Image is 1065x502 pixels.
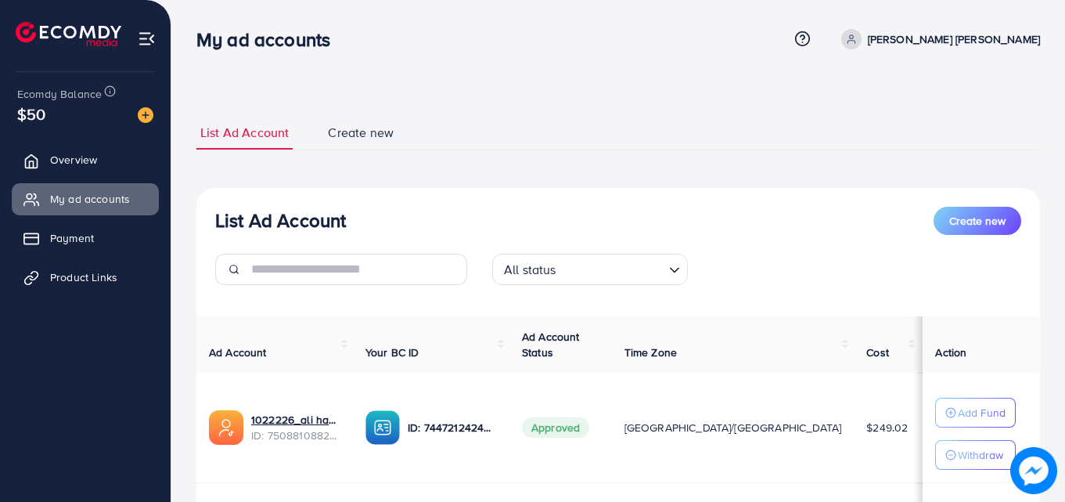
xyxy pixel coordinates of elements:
[50,191,130,207] span: My ad accounts
[17,103,45,125] span: $50
[408,418,497,437] p: ID: 7447212424631140353
[866,345,889,360] span: Cost
[251,412,340,428] a: 1022226_ali hassan_1748281284297
[624,420,842,435] span: [GEOGRAPHIC_DATA]/[GEOGRAPHIC_DATA]
[501,258,559,281] span: All status
[522,329,580,360] span: Ad Account Status
[492,254,688,285] div: Search for option
[50,269,117,285] span: Product Links
[624,345,677,360] span: Time Zone
[12,144,159,175] a: Overview
[522,417,589,438] span: Approved
[209,410,243,445] img: ic-ads-acc.e4c84228.svg
[934,207,1021,235] button: Create new
[328,124,394,142] span: Create new
[835,29,1040,49] a: [PERSON_NAME] [PERSON_NAME]
[12,262,159,293] a: Product Links
[868,30,1040,49] p: [PERSON_NAME] [PERSON_NAME]
[958,446,1003,464] p: Withdraw
[866,420,908,435] span: $249.02
[958,403,1006,422] p: Add Fund
[949,213,1006,229] span: Create new
[50,152,97,168] span: Overview
[215,209,346,232] h3: List Ad Account
[50,230,94,246] span: Payment
[196,28,343,51] h3: My ad accounts
[209,345,267,360] span: Ad Account
[12,183,159,215] a: My ad accounts
[935,398,1016,428] button: Add Fund
[16,22,121,46] img: logo
[138,30,156,48] img: menu
[935,345,966,360] span: Action
[365,345,419,360] span: Your BC ID
[12,222,159,254] a: Payment
[200,124,289,142] span: List Ad Account
[365,410,400,445] img: ic-ba-acc.ded83a64.svg
[17,86,102,102] span: Ecomdy Balance
[935,440,1016,470] button: Withdraw
[251,412,340,444] div: <span class='underline'>1022226_ali hassan_1748281284297</span></br>7508810882194128913
[138,107,153,123] img: image
[251,428,340,443] span: ID: 7508810882194128913
[1012,449,1056,493] img: image
[561,255,663,281] input: Search for option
